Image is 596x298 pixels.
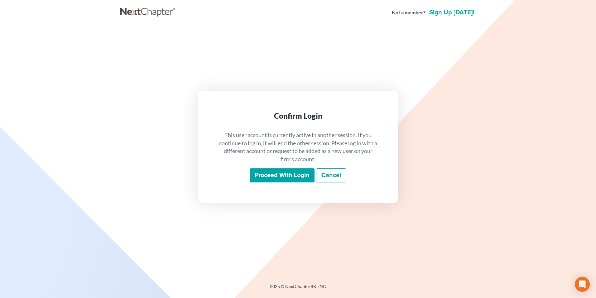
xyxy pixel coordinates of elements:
div: 2025 © NextChapterBK, INC [120,283,476,295]
div: Open Intercom Messenger [575,277,590,292]
a: Sign up [DATE]! [428,9,476,16]
strong: Not a member? [392,9,425,16]
p: This user account is currently active in another session. If you continue to log in, it will end ... [218,131,378,163]
a: Cancel [316,168,346,183]
input: Proceed with login [250,168,315,183]
div: Confirm Login [218,111,378,121]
